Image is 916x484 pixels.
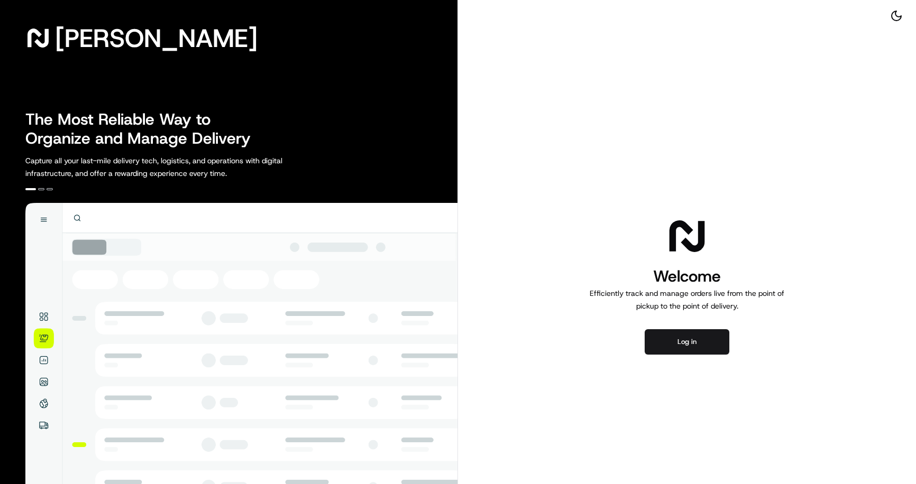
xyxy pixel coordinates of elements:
[585,266,789,287] h1: Welcome
[25,154,330,180] p: Capture all your last-mile delivery tech, logistics, and operations with digital infrastructure, ...
[25,110,262,148] h2: The Most Reliable Way to Organize and Manage Delivery
[645,329,729,355] button: Log in
[55,27,258,49] span: [PERSON_NAME]
[585,287,789,312] p: Efficiently track and manage orders live from the point of pickup to the point of delivery.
